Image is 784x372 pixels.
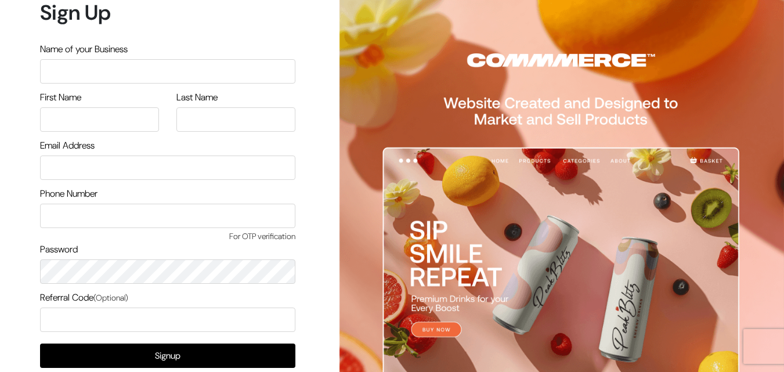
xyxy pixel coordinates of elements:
span: For OTP verification [40,230,295,243]
label: Name of your Business [40,42,128,56]
label: Last Name [176,91,218,104]
button: Signup [40,344,295,368]
label: Email Address [40,139,95,153]
label: Referral Code [40,291,128,305]
label: Password [40,243,78,257]
label: Phone Number [40,187,97,201]
label: First Name [40,91,81,104]
span: (Optional) [93,292,128,303]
